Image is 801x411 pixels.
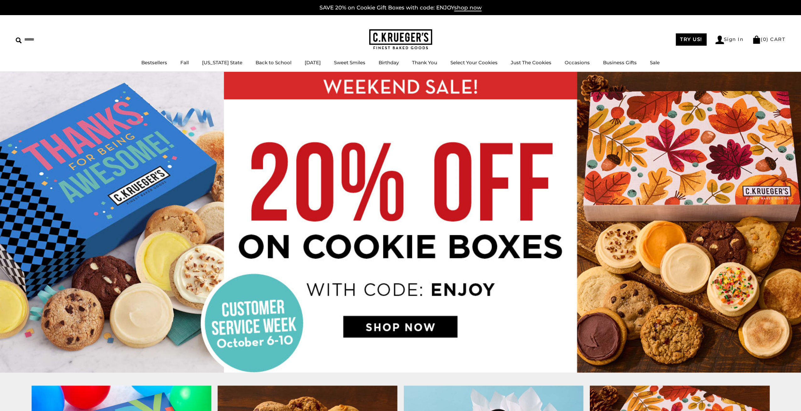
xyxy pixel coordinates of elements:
a: Just The Cookies [511,60,551,66]
img: Search [16,37,22,43]
a: (0) CART [752,36,785,42]
a: Fall [180,60,189,66]
a: [US_STATE] State [202,60,242,66]
img: C.KRUEGER'S [369,29,432,50]
input: Search [16,35,91,44]
a: [DATE] [305,60,321,66]
a: Birthday [379,60,399,66]
a: Sweet Smiles [334,60,365,66]
a: Sale [650,60,660,66]
a: SAVE 20% on Cookie Gift Boxes with code: ENJOYshop now [319,4,482,11]
a: Thank You [412,60,437,66]
a: Bestsellers [141,60,167,66]
a: Business Gifts [603,60,637,66]
a: TRY US! [676,33,707,46]
a: Sign In [715,36,744,44]
img: Bag [752,36,761,44]
img: Account [715,36,724,44]
a: Back to School [256,60,291,66]
a: Occasions [565,60,590,66]
span: 0 [763,36,767,42]
span: shop now [454,4,482,11]
a: Select Your Cookies [450,60,498,66]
